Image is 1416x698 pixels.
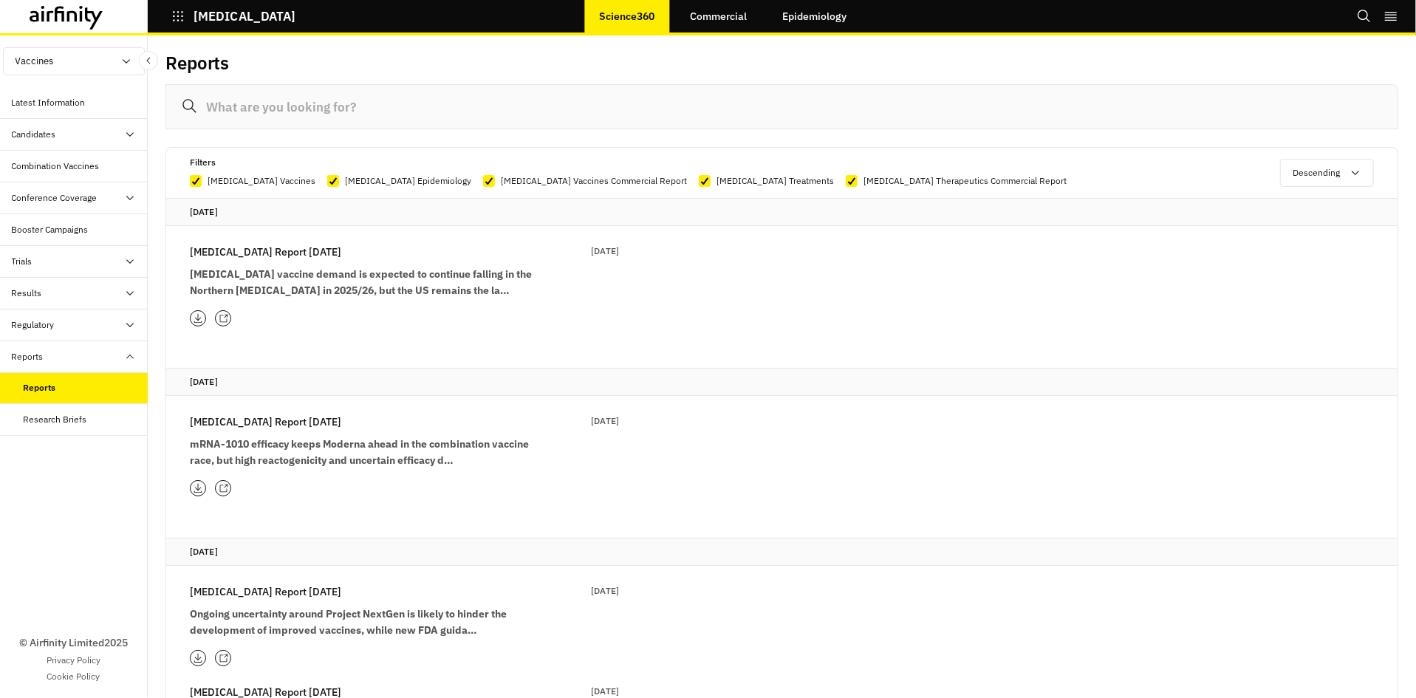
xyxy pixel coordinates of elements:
[194,10,295,23] p: [MEDICAL_DATA]
[171,4,295,29] button: [MEDICAL_DATA]
[47,654,100,667] a: Privacy Policy
[599,10,654,22] p: Science360
[345,174,471,188] p: [MEDICAL_DATA] Epidemiology
[190,607,507,637] strong: Ongoing uncertainty around Project NextGen is likely to hinder the development of improved vaccin...
[12,96,86,109] div: Latest Information
[12,160,100,173] div: Combination Vaccines
[165,84,1398,129] input: What are you looking for?
[190,414,341,430] p: [MEDICAL_DATA] Report [DATE]
[190,205,1374,219] p: [DATE]
[716,174,834,188] p: [MEDICAL_DATA] Treatments
[501,174,687,188] p: [MEDICAL_DATA] Vaccines Commercial Report
[139,51,158,70] button: Close Sidebar
[12,191,98,205] div: Conference Coverage
[12,128,56,141] div: Candidates
[24,381,56,394] div: Reports
[12,255,33,268] div: Trials
[208,174,315,188] p: [MEDICAL_DATA] Vaccines
[12,318,55,332] div: Regulatory
[591,414,619,428] p: [DATE]
[24,413,87,426] div: Research Briefs
[190,544,1374,559] p: [DATE]
[12,287,42,300] div: Results
[190,154,216,171] p: Filters
[591,244,619,259] p: [DATE]
[190,267,532,297] strong: [MEDICAL_DATA] vaccine demand is expected to continue falling in the Northern [MEDICAL_DATA] in 2...
[165,52,229,74] h2: Reports
[12,350,44,363] div: Reports
[19,635,128,651] p: © Airfinity Limited 2025
[863,174,1067,188] p: [MEDICAL_DATA] Therapeutics Commercial Report
[1280,159,1374,187] button: Descending
[47,670,100,683] a: Cookie Policy
[12,223,89,236] div: Booster Campaigns
[591,584,619,598] p: [DATE]
[190,374,1374,389] p: [DATE]
[190,584,341,600] p: [MEDICAL_DATA] Report [DATE]
[1357,4,1372,29] button: Search
[190,437,529,467] strong: mRNA-1010 efficacy keeps Moderna ahead in the combination vaccine race, but high reactogenicity a...
[3,47,145,75] button: Vaccines
[190,244,341,260] p: [MEDICAL_DATA] Report [DATE]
